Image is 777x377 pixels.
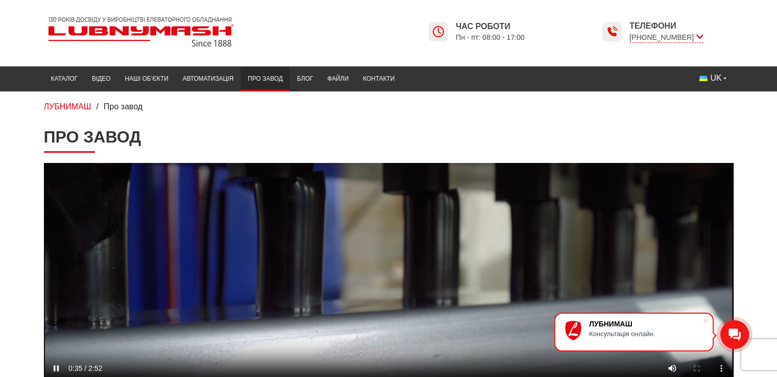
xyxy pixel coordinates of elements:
img: Українська [699,76,708,81]
span: Час роботи [456,21,525,32]
div: Консультація онлайн. [589,330,702,338]
a: Наші об’єкти [117,69,175,89]
a: Каталог [44,69,85,89]
img: Lubnymash [44,13,238,51]
a: ЛУБНИМАШ [44,102,91,111]
button: UK [692,69,733,87]
h1: Про завод [44,127,734,153]
a: Контакти [356,69,402,89]
img: Lubnymash time icon [606,26,618,38]
a: Про завод [241,69,290,89]
a: Автоматизація [175,69,241,89]
a: Відео [85,69,117,89]
span: UK [710,73,721,84]
span: Телефони [629,20,703,32]
span: Про завод [104,102,143,111]
img: Lubnymash time icon [432,26,444,38]
span: Пн - пт: 08:00 - 17:00 [456,33,525,42]
a: Блог [290,69,320,89]
a: Файли [320,69,356,89]
span: [PHONE_NUMBER] [629,32,703,43]
span: / [96,102,98,111]
div: ЛУБНИМАШ [589,320,702,328]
